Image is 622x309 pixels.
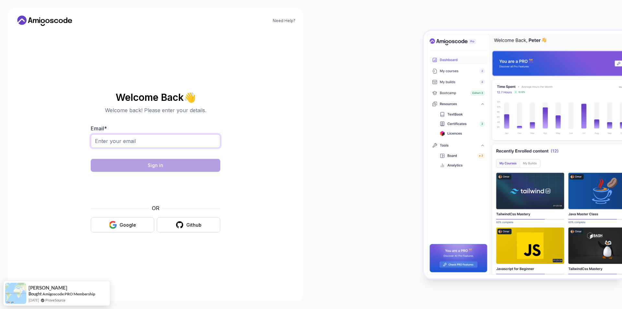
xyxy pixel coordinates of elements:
[45,298,65,302] a: ProveSource
[186,222,202,228] div: Github
[91,106,220,114] p: Welcome back! Please enter your details.
[91,134,220,148] input: Enter your email
[148,162,163,169] div: Sign in
[91,159,220,172] button: Sign in
[42,291,95,296] a: Amigoscode PRO Membership
[91,217,154,232] button: Google
[183,91,196,103] span: 👋
[91,92,220,102] h2: Welcome Back
[120,222,136,228] div: Google
[16,16,74,26] a: Home link
[107,176,204,200] iframe: Widget containing checkbox for hCaptcha security challenge
[91,125,107,132] label: Email *
[5,283,26,304] img: provesource social proof notification image
[29,285,67,291] span: [PERSON_NAME]
[29,297,39,303] span: [DATE]
[157,217,220,232] button: Github
[424,31,622,278] img: Amigoscode Dashboard
[152,204,159,212] p: OR
[273,18,295,23] a: Need Help?
[29,291,42,296] span: Bought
